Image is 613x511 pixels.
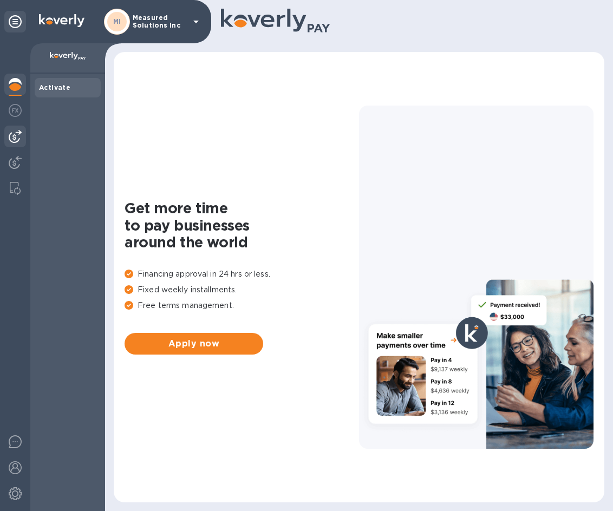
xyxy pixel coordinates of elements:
[125,268,359,280] p: Financing approval in 24 hrs or less.
[125,300,359,311] p: Free terms management.
[4,11,26,32] div: Unpin categories
[133,14,187,29] p: Measured Solutions Inc
[133,337,255,350] span: Apply now
[39,14,84,27] img: Logo
[113,17,121,25] b: MI
[125,333,263,355] button: Apply now
[9,104,22,117] img: Foreign exchange
[39,83,70,91] b: Activate
[125,284,359,296] p: Fixed weekly installments.
[125,200,359,251] h1: Get more time to pay businesses around the world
